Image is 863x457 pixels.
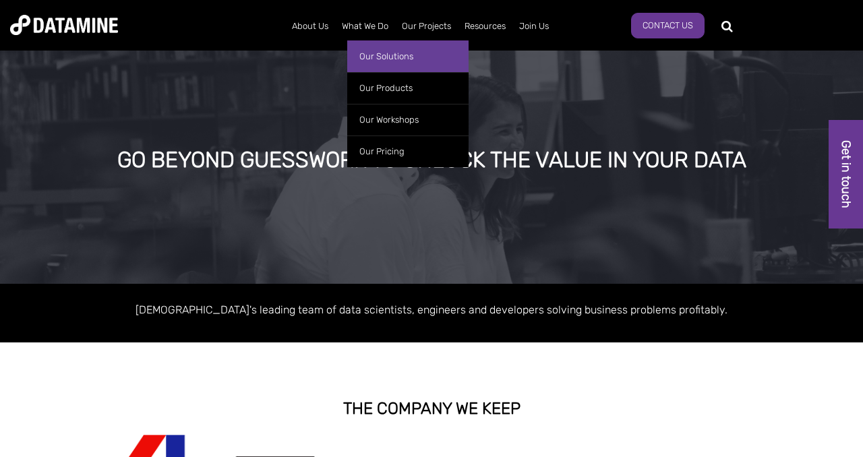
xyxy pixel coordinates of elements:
a: What We Do [335,9,395,44]
a: Our Pricing [347,135,469,167]
a: Our Solutions [347,40,469,72]
a: About Us [285,9,335,44]
p: [DEMOGRAPHIC_DATA]'s leading team of data scientists, engineers and developers solving business p... [47,301,816,319]
a: Join Us [512,9,556,44]
a: Get in touch [829,120,863,228]
a: Our Workshops [347,104,469,135]
strong: THE COMPANY WE KEEP [343,399,520,418]
a: Resources [458,9,512,44]
a: Our Products [347,72,469,104]
a: Contact Us [631,13,705,38]
div: GO BEYOND GUESSWORK TO UNLOCK THE VALUE IN YOUR DATA [104,148,760,173]
img: Datamine [10,15,118,35]
a: Our Projects [395,9,458,44]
